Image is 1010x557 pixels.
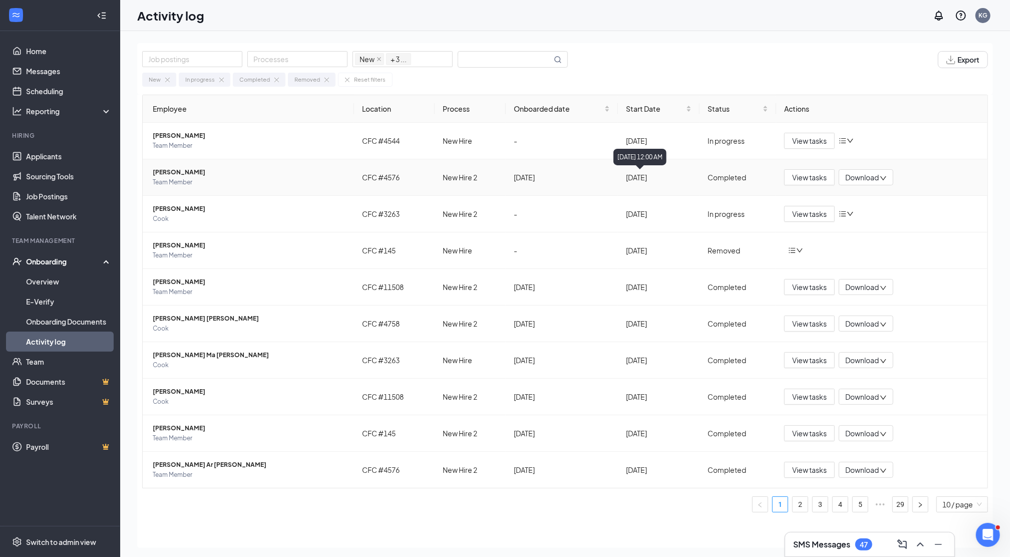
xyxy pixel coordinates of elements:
span: Download [845,172,879,183]
button: View tasks [784,133,835,149]
button: View tasks [784,389,835,405]
td: CFC #4576 [354,159,435,196]
td: New Hire 2 [435,415,506,452]
span: [PERSON_NAME] Ma [PERSON_NAME] [153,350,346,360]
svg: Minimize [932,538,944,550]
td: CFC #3263 [354,196,435,232]
td: CFC #11508 [354,269,435,306]
span: Onboarded date [514,103,602,114]
span: [PERSON_NAME] [153,240,346,250]
th: Actions [776,95,987,123]
span: ••• [872,496,888,512]
span: Team Member [153,141,346,151]
svg: Collapse [97,11,107,21]
span: 10 / page [942,497,982,512]
a: PayrollCrown [26,437,112,457]
span: View tasks [792,208,827,219]
li: 4 [832,496,848,512]
li: Previous Page [752,496,768,512]
a: 5 [853,497,868,512]
span: View tasks [792,282,827,293]
span: down [880,394,887,401]
span: View tasks [792,391,827,402]
span: Download [845,428,879,439]
button: View tasks [784,169,835,185]
span: down [796,247,803,254]
span: [PERSON_NAME] [153,131,346,141]
span: down [880,467,887,474]
span: Team Member [153,287,346,297]
li: 29 [892,496,908,512]
div: Switch to admin view [26,537,96,547]
span: [PERSON_NAME] [153,277,346,287]
a: 29 [893,497,908,512]
th: Start Date [618,95,700,123]
a: Sourcing Tools [26,166,112,186]
th: Location [354,95,435,123]
div: In progress [708,135,768,146]
div: Removed [294,75,320,84]
div: Hiring [12,131,110,140]
th: Onboarded date [506,95,618,123]
div: Reporting [26,106,112,116]
span: Team Member [153,470,346,480]
span: Download [845,282,879,293]
div: Team Management [12,236,110,245]
button: View tasks [784,462,835,478]
span: View tasks [792,355,827,366]
th: Employee [143,95,354,123]
td: New Hire 2 [435,159,506,196]
a: Overview [26,271,112,292]
div: [DATE] [626,245,692,256]
span: down [880,358,887,365]
iframe: Intercom live chat [976,523,1000,547]
div: 47 [860,540,868,549]
span: Cook [153,397,346,407]
div: [DATE] [626,172,692,183]
svg: MagnifyingGlass [554,56,562,64]
div: KG [978,11,987,20]
span: down [880,431,887,438]
td: New Hire [435,342,506,379]
span: right [917,502,923,508]
span: bars [839,137,847,145]
td: New Hire 2 [435,452,506,488]
span: Cook [153,324,346,334]
td: New Hire [435,232,506,269]
span: Team Member [153,433,346,443]
button: View tasks [784,316,835,332]
a: SurveysCrown [26,392,112,412]
button: View tasks [784,279,835,295]
svg: ComposeMessage [896,538,908,550]
button: ChevronUp [912,536,928,552]
a: Onboarding Documents [26,312,112,332]
span: [PERSON_NAME] Ar [PERSON_NAME] [153,460,346,470]
span: Download [845,465,879,475]
span: [PERSON_NAME] [153,204,346,214]
span: View tasks [792,135,827,146]
a: 1 [773,497,788,512]
td: CFC #145 [354,415,435,452]
span: close [377,57,382,62]
button: View tasks [784,206,835,222]
span: down [847,210,854,217]
span: Team Member [153,250,346,260]
a: DocumentsCrown [26,372,112,392]
span: down [880,285,887,292]
div: In progress [708,208,768,219]
a: Messages [26,61,112,81]
td: New Hire 2 [435,269,506,306]
span: [PERSON_NAME] [153,167,346,177]
td: New Hire 2 [435,306,506,342]
button: View tasks [784,425,835,441]
span: Cook [153,360,346,370]
a: Talent Network [26,206,112,226]
svg: QuestionInfo [955,10,967,22]
td: New Hire 2 [435,196,506,232]
li: 2 [792,496,808,512]
svg: Notifications [933,10,945,22]
div: [DATE] [626,282,692,293]
a: 2 [793,497,808,512]
span: Download [845,392,879,402]
div: - [514,135,610,146]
